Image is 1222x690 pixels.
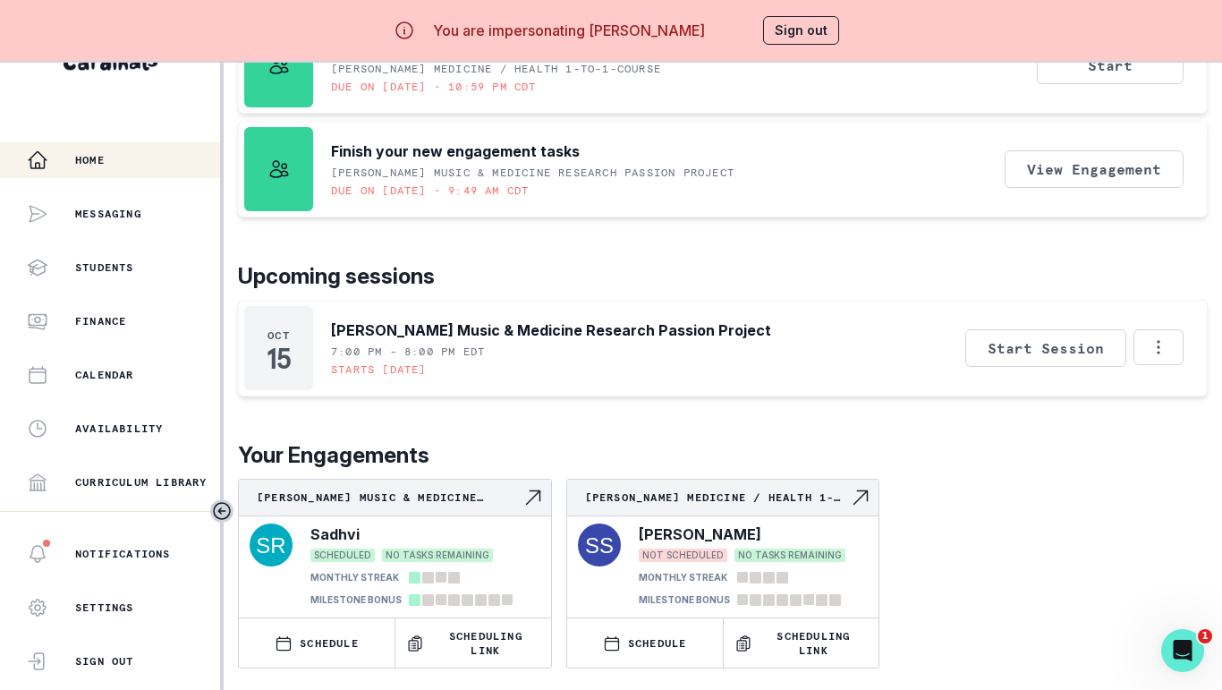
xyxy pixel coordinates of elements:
[75,654,134,669] p: Sign Out
[250,524,293,566] img: svg
[639,524,761,545] p: [PERSON_NAME]
[75,153,105,167] p: Home
[331,345,485,359] p: 7:00 PM - 8:00 PM EDT
[331,62,661,76] p: [PERSON_NAME] Medicine / Health 1-to-1-course
[238,439,1208,472] p: Your Engagements
[257,490,522,505] p: [PERSON_NAME] Music & Medicine Research Passion Project
[75,422,163,436] p: Availability
[331,80,537,94] p: Due on [DATE] • 10:59 PM CDT
[310,549,375,562] span: SCHEDULED
[763,16,839,45] button: Sign out
[1198,629,1212,643] span: 1
[639,571,727,584] p: MONTHLY STREAK
[382,549,493,562] span: NO TASKS REMAINING
[585,490,851,505] p: [PERSON_NAME] Medicine / Health 1-to-1-course
[75,314,126,328] p: Finance
[75,260,134,275] p: Students
[639,549,727,562] span: NOT SCHEDULED
[1133,329,1184,365] button: Options
[75,601,134,615] p: Settings
[239,480,551,610] a: [PERSON_NAME] Music & Medicine Research Passion ProjectNavigate to engagement pageSadhviSCHEDULED...
[310,593,402,607] p: MILESTONE BONUS
[267,328,290,343] p: Oct
[734,549,845,562] span: NO TASKS REMAINING
[331,319,771,341] p: [PERSON_NAME] Music & Medicine Research Passion Project
[310,571,399,584] p: MONTHLY STREAK
[75,475,208,490] p: Curriculum Library
[331,362,427,377] p: Starts [DATE]
[310,524,360,545] p: Sadhvi
[850,487,871,508] svg: Navigate to engagement page
[331,141,580,162] p: Finish your new engagement tasks
[331,183,529,198] p: Due on [DATE] • 9:49 AM CDT
[578,524,621,566] img: svg
[965,329,1126,367] button: Start Session
[639,593,730,607] p: MILESTONE BONUS
[75,368,134,382] p: Calendar
[1161,629,1204,672] iframe: Intercom live chat
[522,487,544,508] svg: Navigate to engagement page
[433,20,705,41] p: You are impersonating [PERSON_NAME]
[75,207,141,221] p: Messaging
[1005,150,1184,188] button: View Engagement
[331,166,734,180] p: [PERSON_NAME] Music & Medicine Research Passion Project
[267,350,290,368] p: 15
[567,480,879,610] a: [PERSON_NAME] Medicine / Health 1-to-1-courseNavigate to engagement page[PERSON_NAME]NOT SCHEDULE...
[238,260,1208,293] p: Upcoming sessions
[239,618,395,668] button: SCHEDULE
[1037,47,1184,84] button: Start
[210,499,233,523] button: Toggle sidebar
[75,547,171,561] p: Notifications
